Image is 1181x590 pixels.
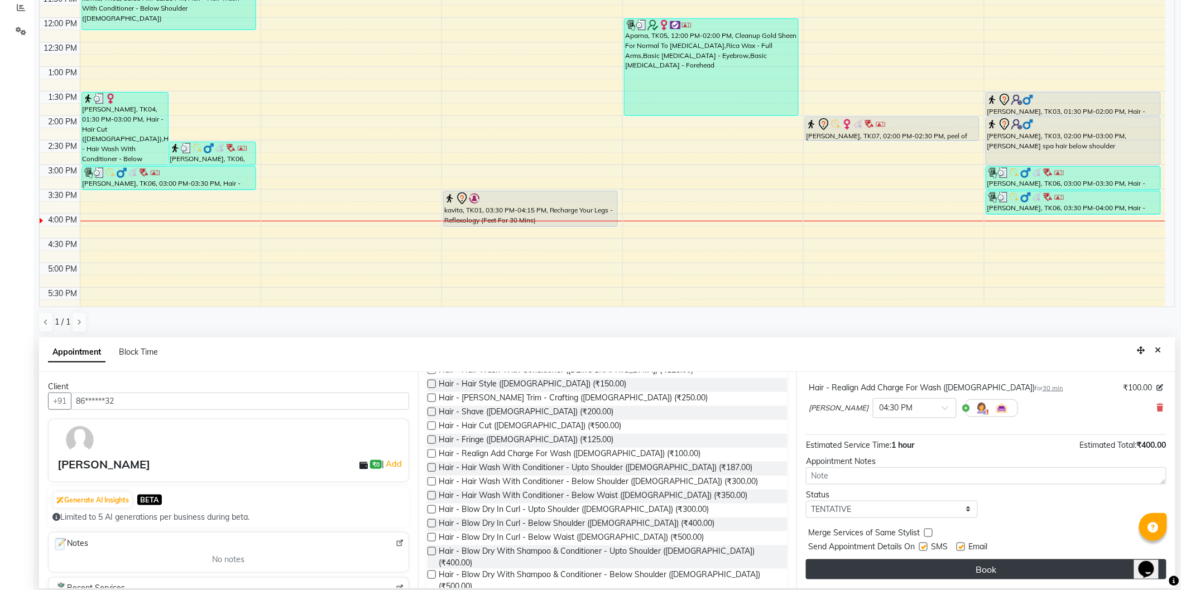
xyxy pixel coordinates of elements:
div: kavita, TK01, 03:30 PM-04:15 PM, Recharge Your Legs - Reflexology (Feet For 30 Mins) [444,191,617,226]
div: 5:30 PM [46,288,80,299]
div: 4:00 PM [46,214,80,226]
div: 5:00 PM [46,263,80,275]
span: | [382,457,404,471]
span: Block Time [119,347,158,357]
span: Hair - Blow Dry In Curl - Upto Shoulder ([DEMOGRAPHIC_DATA]) (₹300.00) [439,504,709,518]
div: 12:30 PM [42,42,80,54]
img: avatar [64,424,96,456]
span: Notes [53,537,88,552]
span: Hair - [PERSON_NAME] Trim - Crafting ([DEMOGRAPHIC_DATA]) (₹250.00) [439,392,708,406]
div: 1:30 PM [46,91,80,103]
span: 30 min [1043,384,1063,392]
div: Appointment Notes [806,456,1166,467]
span: Appointment [48,342,105,362]
button: Book [806,559,1166,579]
small: for [1035,384,1063,392]
div: 2:30 PM [46,141,80,152]
button: +91 [48,393,71,410]
span: SMS [931,541,948,555]
div: 4:30 PM [46,239,80,250]
span: ₹100.00 [1124,382,1153,394]
span: Send Appointment Details On [808,541,915,555]
div: 2:00 PM [46,116,80,128]
div: 1:00 PM [46,67,80,79]
span: Hair - Hair Wash With Conditioner - Below Shoulder ([DEMOGRAPHIC_DATA]) (₹300.00) [439,476,758,490]
span: No notes [212,554,244,565]
div: [PERSON_NAME], TK03, 02:00 PM-03:00 PM, [PERSON_NAME] spa hair below shoulder [986,117,1160,165]
span: ₹0 [370,460,382,469]
div: 12:00 PM [42,18,80,30]
span: 1 hour [891,440,914,450]
span: 1 / 1 [55,316,70,328]
div: [PERSON_NAME], TK06, 03:30 PM-04:00 PM, Hair - [PERSON_NAME] Trim - Crafting ([DEMOGRAPHIC_DATA]) [986,191,1160,214]
a: Add [384,457,404,471]
span: Hair - Realign Add Charge For Wash ([DEMOGRAPHIC_DATA]) (₹100.00) [439,448,701,462]
iframe: chat widget [1134,545,1170,579]
div: Client [48,381,409,393]
div: [PERSON_NAME], TK06, 03:00 PM-03:30 PM, Hair - [PERSON_NAME] Trim - Crafting ([DEMOGRAPHIC_DATA]) [82,167,256,190]
div: [PERSON_NAME], TK03, 01:30 PM-02:00 PM, Hair - Hair Cut ([DEMOGRAPHIC_DATA]) [986,93,1160,115]
span: ₹400.00 [1137,440,1166,450]
div: [PERSON_NAME], TK06, 02:30 PM-03:00 PM, Hair - Hair Cut ([DEMOGRAPHIC_DATA]) [169,142,256,165]
div: Hair - Realign Add Charge For Wash ([DEMOGRAPHIC_DATA]) [809,382,1063,394]
span: Hair - Hair Wash With Conditioner - Upto Shoulder ([DEMOGRAPHIC_DATA]) (₹187.00) [439,462,753,476]
div: Aparna, TK05, 12:00 PM-02:00 PM, Cleanup Gold Sheen For Normal To [MEDICAL_DATA],Rica Wax - Full ... [625,19,798,115]
span: Hair - Hair Cut ([DEMOGRAPHIC_DATA]) (₹500.00) [439,420,622,434]
div: Status [806,489,978,501]
span: Hair - Shave ([DEMOGRAPHIC_DATA]) (₹200.00) [439,406,614,420]
div: [PERSON_NAME], TK07, 02:00 PM-02:30 PM, peel of face [805,117,979,141]
i: Edit price [1157,384,1164,391]
img: Hairdresser.png [975,402,988,415]
button: Close [1150,342,1166,359]
span: BETA [137,495,162,505]
span: Hair - Blow Dry In Curl - Below Shoulder ([DEMOGRAPHIC_DATA]) (₹400.00) [439,518,715,531]
div: 3:30 PM [46,190,80,201]
input: Search by Name/Mobile/Email/Code [71,393,409,410]
span: Hair - Fringe ([DEMOGRAPHIC_DATA]) (₹125.00) [439,434,614,448]
span: Estimated Service Time: [806,440,891,450]
span: Hair - Hair Wash With Conditioner - Below Waist ([DEMOGRAPHIC_DATA]) (₹350.00) [439,490,748,504]
span: Merge Services of Same Stylist [808,527,920,541]
span: Email [968,541,987,555]
img: Interior.png [995,402,1009,415]
button: Generate AI Insights [54,492,132,508]
span: [PERSON_NAME] [809,403,868,414]
span: Hair - Blow Dry In Curl - Below Waist ([DEMOGRAPHIC_DATA]) (₹500.00) [439,531,704,545]
span: Estimated Total: [1080,440,1137,450]
div: [PERSON_NAME] [57,456,150,473]
span: Hair - Hair Style ([DEMOGRAPHIC_DATA]) (₹150.00) [439,378,627,392]
div: [PERSON_NAME], TK04, 01:30 PM-03:00 PM, Hair - Hair Cut ([DEMOGRAPHIC_DATA]),Hair - Hair Wash Wit... [82,93,169,165]
span: Hair - Blow Dry With Shampoo & Conditioner - Upto Shoulder ([DEMOGRAPHIC_DATA]) (₹400.00) [439,545,779,569]
div: Limited to 5 AI generations per business during beta. [52,511,405,523]
div: [PERSON_NAME], TK06, 03:00 PM-03:30 PM, Hair - Hair Cut ([DEMOGRAPHIC_DATA]) [986,167,1160,190]
div: 3:00 PM [46,165,80,177]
